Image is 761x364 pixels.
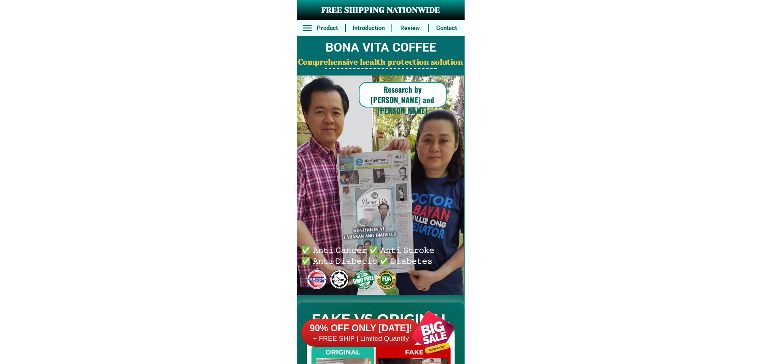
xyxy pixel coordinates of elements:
[433,24,460,33] h6: Contact
[301,244,438,265] h6: ✅ 𝙰𝚗𝚝𝚒 𝙲𝚊𝚗𝚌𝚎𝚛 ✅ 𝙰𝚗𝚝𝚒 𝚂𝚝𝚛𝚘𝚔𝚎 ✅ 𝙰𝚗𝚝𝚒 𝙳𝚒𝚊𝚋𝚎𝚝𝚒𝚌 ✅ 𝙳𝚒𝚊𝚋𝚎𝚝𝚎𝚜
[301,322,421,334] h6: 90% OFF ONLY [DATE]!
[301,334,421,343] h6: + FREE SHIP | Limited Quantily
[397,24,424,33] h6: Review
[350,24,387,33] h6: Introduction
[359,84,447,116] h6: Research by [PERSON_NAME] and [PERSON_NAME]
[297,4,465,16] h3: FREE SHIPPING NATIONWIDE
[297,57,465,68] h2: Comprehensive health protection solution
[314,24,341,33] h6: Product
[297,309,465,330] h2: FAKE VS ORIGINAL
[297,38,465,57] h2: BONA VITA COFFEE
